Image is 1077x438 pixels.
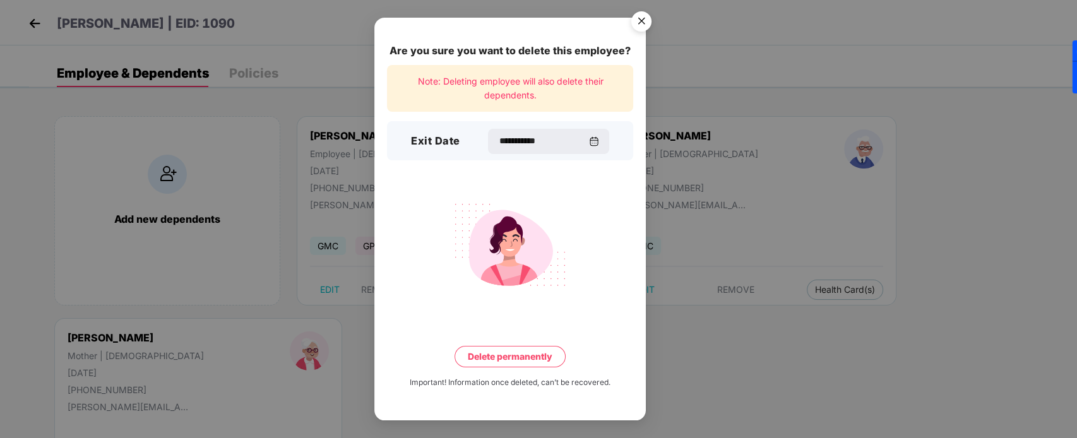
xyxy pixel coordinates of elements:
button: Close [624,6,658,40]
img: svg+xml;base64,PHN2ZyBpZD0iQ2FsZW5kYXItMzJ4MzIiIHhtbG5zPSJodHRwOi8vd3d3LnczLm9yZy8yMDAwL3N2ZyIgd2... [589,136,599,146]
div: Note: Deleting employee will also delete their dependents. [387,65,633,112]
h3: Exit Date [411,133,460,150]
div: Are you sure you want to delete this employee? [387,43,633,59]
button: Delete permanently [455,346,566,367]
div: Important! Information once deleted, can’t be recovered. [410,377,610,389]
img: svg+xml;base64,PHN2ZyB4bWxucz0iaHR0cDovL3d3dy53My5vcmcvMjAwMC9zdmciIHdpZHRoPSI1NiIgaGVpZ2h0PSI1Ni... [624,6,659,41]
img: svg+xml;base64,PHN2ZyB4bWxucz0iaHR0cDovL3d3dy53My5vcmcvMjAwMC9zdmciIHdpZHRoPSIyMjQiIGhlaWdodD0iMT... [439,196,581,294]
